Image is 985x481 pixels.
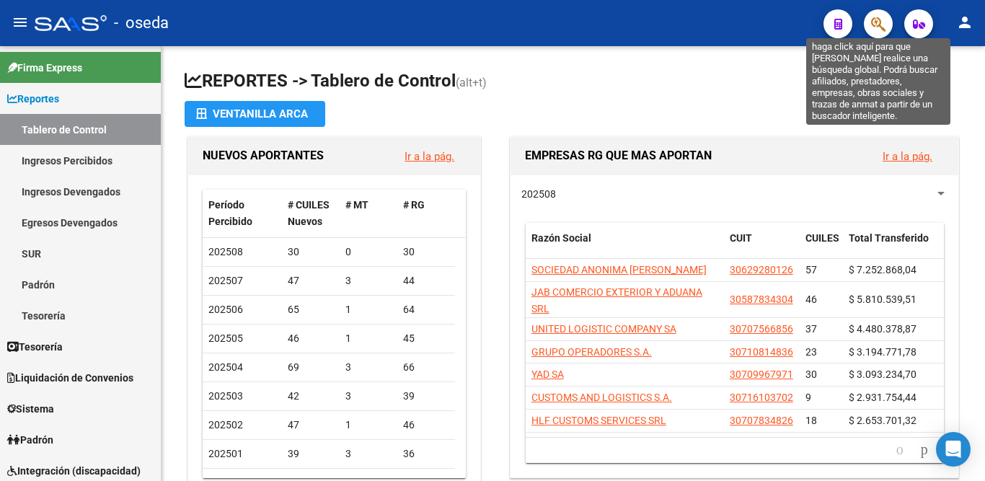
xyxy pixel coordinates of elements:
span: 37 [805,323,817,335]
span: $ 5.810.539,51 [849,294,916,305]
span: Período Percibido [208,199,252,227]
datatable-header-cell: Razón Social [526,223,724,270]
span: CUSTOMS AND LOGISTICS S.A. [531,392,672,403]
span: $ 2.653.701,32 [849,415,916,426]
mat-icon: person [956,14,973,31]
span: 18 [805,415,817,426]
span: 202503 [208,390,243,402]
span: Reportes [7,91,59,107]
a: Ir a la pág. [883,150,932,163]
span: Total Transferido [849,232,929,244]
a: go to previous page [890,442,910,458]
div: 47 [288,417,334,433]
span: 202507 [208,275,243,286]
span: 23 [805,346,817,358]
span: 202506 [208,304,243,315]
span: $ 3.093.234,70 [849,369,916,380]
span: (alt+t) [456,76,487,89]
div: 1 [345,301,392,318]
span: 57 [805,264,817,275]
button: Ventanilla ARCA [185,101,325,127]
div: 1 [345,417,392,433]
span: 9 [805,392,811,403]
a: Ir a la pág. [405,150,454,163]
span: NUEVOS APORTANTES [203,149,324,162]
div: 36 [403,446,449,462]
div: 46 [403,417,449,433]
span: Razón Social [531,232,591,244]
div: 69 [288,359,334,376]
datatable-header-cell: # MT [340,190,397,237]
div: 66 [403,359,449,376]
span: 202508 [521,188,556,200]
div: 3 [345,359,392,376]
span: $ 2.931.754,44 [849,392,916,403]
div: 3 [345,273,392,289]
span: 30716103702 [730,392,793,403]
span: SOCIEDAD ANONIMA [PERSON_NAME] [531,264,707,275]
span: 30629280126 [730,264,793,275]
span: 30 [805,369,817,380]
span: 46 [805,294,817,305]
span: UNITED LOGISTIC COMPANY SA [531,323,676,335]
span: 202502 [208,419,243,431]
span: YAD SA [531,369,564,380]
div: 65 [288,301,334,318]
span: Padrón [7,432,53,448]
span: Integración (discapacidad) [7,463,141,479]
span: 30710814836 [730,346,793,358]
span: # RG [403,199,425,211]
div: 0 [345,244,392,260]
span: JAB COMERCIO EXTERIOR Y ADUANA SRL [531,286,702,314]
div: Ventanilla ARCA [196,101,314,127]
div: Open Intercom Messenger [936,432,971,467]
span: # CUILES Nuevos [288,199,330,227]
div: 47 [288,273,334,289]
datatable-header-cell: # RG [397,190,455,237]
datatable-header-cell: # CUILES Nuevos [282,190,340,237]
div: 30 [288,244,334,260]
span: $ 4.480.378,87 [849,323,916,335]
span: CUIT [730,232,752,244]
div: 44 [403,273,449,289]
span: 30707834826 [730,415,793,426]
button: Ir a la pág. [393,143,466,169]
span: # MT [345,199,368,211]
datatable-header-cell: CUILES [800,223,843,270]
span: CUILES [805,232,839,244]
span: $ 7.252.868,04 [849,264,916,275]
span: 30587834304 [730,294,793,305]
div: 46 [288,330,334,347]
div: 39 [288,446,334,462]
h1: REPORTES -> Tablero de Control [185,69,962,94]
span: 30709967971 [730,369,793,380]
div: 39 [403,388,449,405]
span: $ 3.194.771,78 [849,346,916,358]
button: Ir a la pág. [871,143,944,169]
div: 3 [345,446,392,462]
span: Sistema [7,401,54,417]
span: 202504 [208,361,243,373]
div: 45 [403,330,449,347]
span: Liquidación de Convenios [7,370,133,386]
datatable-header-cell: Total Transferido [843,223,944,270]
span: - oseda [114,7,169,39]
div: 30 [403,244,449,260]
span: 202508 [208,246,243,257]
datatable-header-cell: CUIT [724,223,800,270]
span: 202505 [208,332,243,344]
div: 64 [403,301,449,318]
div: 1 [345,330,392,347]
span: Firma Express [7,60,82,76]
div: 3 [345,388,392,405]
span: HLF CUSTOMS SERVICES SRL [531,415,666,426]
a: go to next page [914,442,935,458]
mat-icon: menu [12,14,29,31]
span: EMPRESAS RG QUE MAS APORTAN [525,149,712,162]
div: 42 [288,388,334,405]
span: 202501 [208,448,243,459]
span: GRUPO OPERADORES S.A. [531,346,652,358]
span: 30707566856 [730,323,793,335]
datatable-header-cell: Período Percibido [203,190,282,237]
span: Tesorería [7,339,63,355]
